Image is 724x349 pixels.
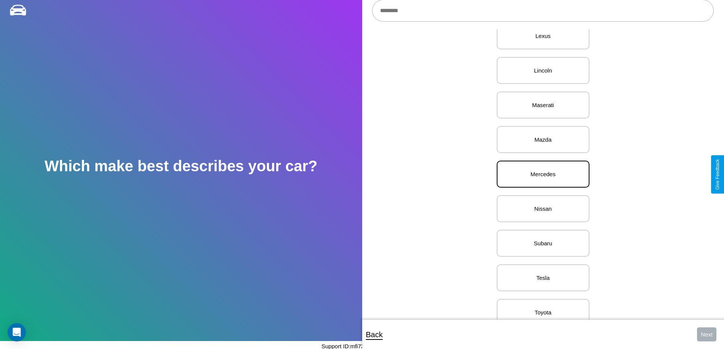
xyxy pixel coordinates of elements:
p: Mercedes [505,169,581,179]
div: Open Intercom Messenger [8,323,26,341]
p: Subaru [505,238,581,248]
p: Toyota [505,307,581,317]
p: Tesla [505,273,581,283]
p: Maserati [505,100,581,110]
p: Mazda [505,134,581,145]
div: Give Feedback [715,159,720,190]
p: Back [366,328,383,341]
p: Lincoln [505,65,581,76]
p: Lexus [505,31,581,41]
h2: Which make best describes your car? [44,158,317,175]
p: Nissan [505,204,581,214]
button: Next [697,327,716,341]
